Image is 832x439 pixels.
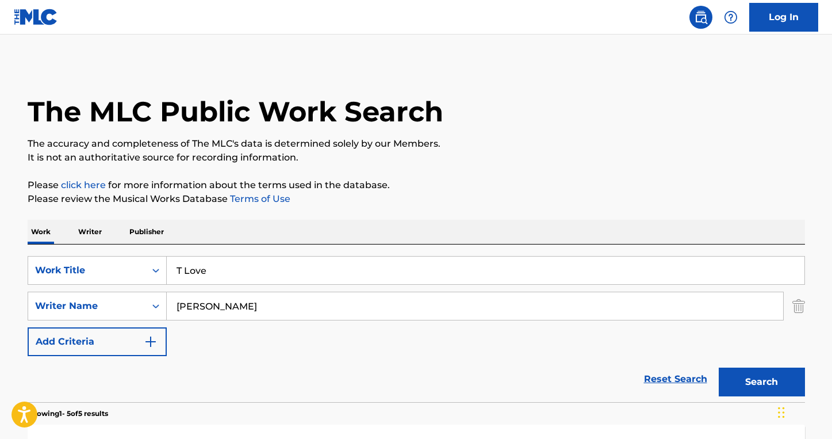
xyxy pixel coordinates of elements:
[75,220,105,244] p: Writer
[228,193,290,204] a: Terms of Use
[28,137,805,151] p: The accuracy and completeness of The MLC's data is determined solely by our Members.
[694,10,708,24] img: search
[724,10,738,24] img: help
[775,384,832,439] iframe: Chat Widget
[28,192,805,206] p: Please review the Musical Works Database
[35,299,139,313] div: Writer Name
[28,409,108,419] p: Showing 1 - 5 of 5 results
[14,9,58,25] img: MLC Logo
[35,264,139,277] div: Work Title
[28,94,443,129] h1: The MLC Public Work Search
[126,220,167,244] p: Publisher
[144,335,158,349] img: 9d2ae6d4665cec9f34b9.svg
[28,151,805,165] p: It is not an authoritative source for recording information.
[792,292,805,320] img: Delete Criterion
[719,368,805,396] button: Search
[28,220,54,244] p: Work
[28,178,805,192] p: Please for more information about the terms used in the database.
[638,367,713,392] a: Reset Search
[28,327,167,356] button: Add Criteria
[28,256,805,402] form: Search Form
[749,3,818,32] a: Log In
[689,6,712,29] a: Public Search
[61,180,106,190] a: click here
[778,395,785,430] div: Drag
[719,6,742,29] div: Help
